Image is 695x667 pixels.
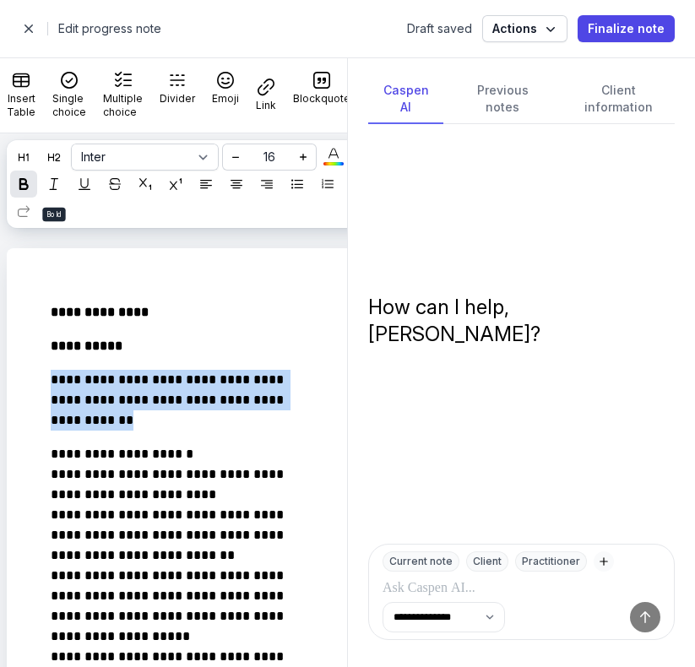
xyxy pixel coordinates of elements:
[256,99,276,112] div: Link
[212,92,239,106] div: Emoji
[293,92,350,106] div: Blockquote
[160,92,195,106] div: Divider
[314,171,341,198] button: 123
[58,19,397,39] h2: Edit progress note
[466,551,508,572] div: Client
[515,551,587,572] div: Practitioner
[383,551,459,572] div: Current note
[407,20,472,37] div: Draft saved
[7,92,35,119] div: Insert Table
[42,208,65,222] div: Bold
[562,75,675,124] div: Client information
[322,179,323,182] text: 1
[588,19,665,39] span: Finalize note
[249,65,283,126] button: Link
[103,92,143,119] div: Multiple choice
[492,19,557,39] span: Actions
[453,75,551,124] div: Previous notes
[52,92,86,119] div: Single choice
[578,15,675,42] button: Finalize note
[482,15,567,42] button: Actions
[368,75,443,124] div: Caspen AI
[322,182,323,186] text: 2
[322,186,323,189] text: 3
[368,294,675,348] div: How can I help, [PERSON_NAME]?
